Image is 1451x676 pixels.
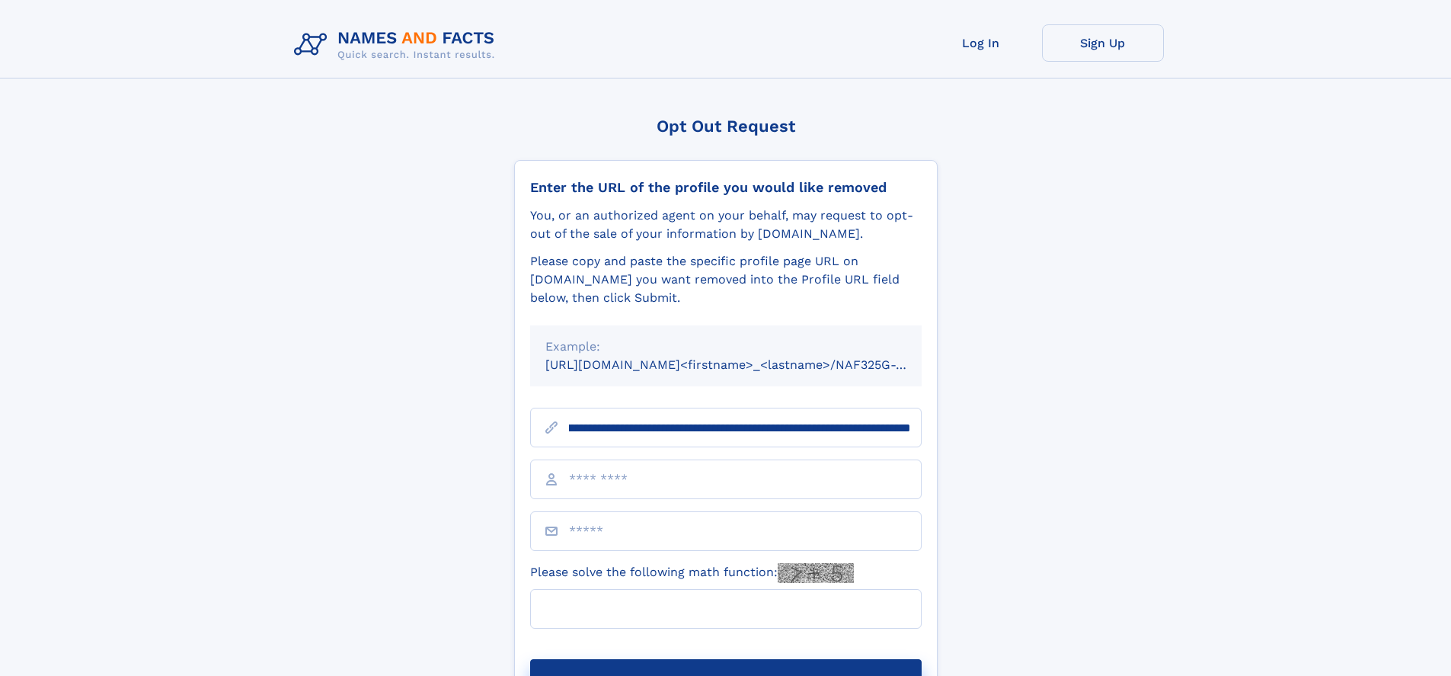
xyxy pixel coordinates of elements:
[530,252,922,307] div: Please copy and paste the specific profile page URL on [DOMAIN_NAME] you want removed into the Pr...
[530,563,854,583] label: Please solve the following math function:
[530,179,922,196] div: Enter the URL of the profile you would like removed
[545,357,951,372] small: [URL][DOMAIN_NAME]<firstname>_<lastname>/NAF325G-xxxxxxxx
[514,117,938,136] div: Opt Out Request
[1042,24,1164,62] a: Sign Up
[288,24,507,66] img: Logo Names and Facts
[545,338,906,356] div: Example:
[530,207,922,243] div: You, or an authorized agent on your behalf, may request to opt-out of the sale of your informatio...
[920,24,1042,62] a: Log In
